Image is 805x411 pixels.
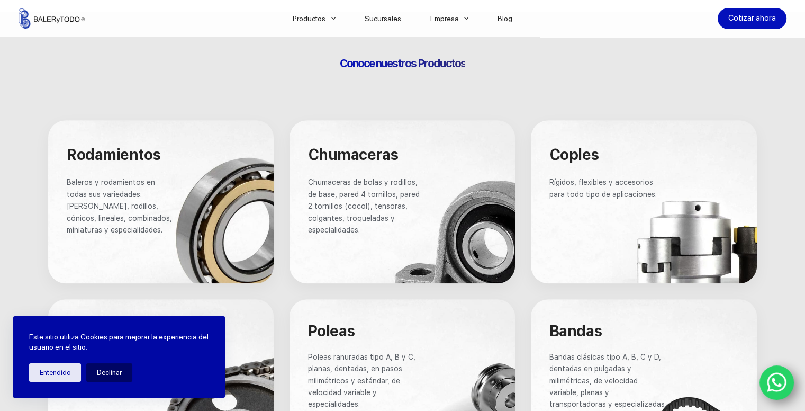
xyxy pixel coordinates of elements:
p: Este sitio utiliza Cookies para mejorar la experiencia del usuario en el sitio. [29,332,209,353]
button: Entendido [29,363,81,382]
img: Balerytodo [19,8,85,29]
span: Bandas [549,322,602,340]
span: Bandas clásicas tipo A, B, C y D, dentadas en pulgadas y milimétricas, de velocidad variable, pla... [549,353,666,409]
span: Baleros y rodamientos en todas sus variedades. [PERSON_NAME], rodillos, cónicos, lineales, combin... [67,178,174,234]
span: Conoce nuestros Productos [339,57,465,70]
a: Cotizar ahora [718,8,786,29]
span: Poleas [308,322,355,340]
span: Chumaceras de bolas y rodillos, de base, pared 4 tornillos, pared 2 tornillos (cocol), tensoras, ... [308,178,422,234]
span: Coples [549,146,599,164]
button: Declinar [86,363,132,382]
span: Rígidos, flexibles y accesorios para todo tipo de aplicaciones. [549,178,657,198]
span: Rodamientos [67,146,161,164]
span: Poleas ranuradas tipo A, B y C, planas, dentadas, en pasos milimétricos y estándar, de velocidad ... [308,353,418,409]
a: WhatsApp [759,365,794,400]
span: Chumaceras [308,146,399,164]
